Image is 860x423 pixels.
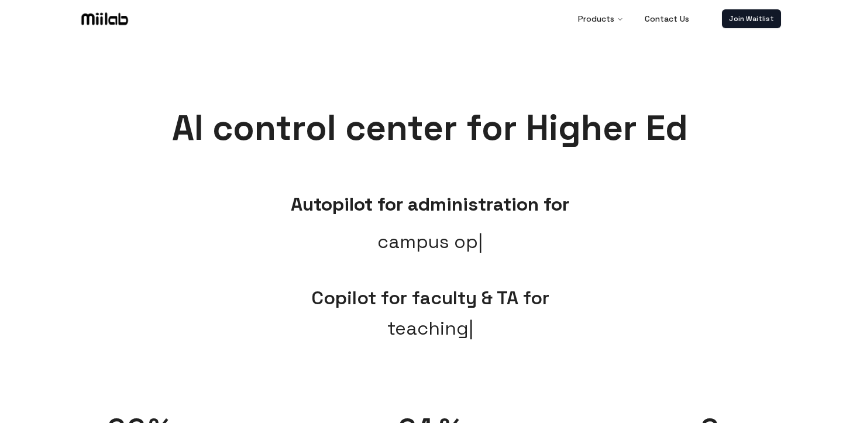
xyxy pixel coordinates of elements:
b: Autopilot for administration for [291,192,569,216]
a: Join Waitlist [722,9,781,28]
button: Products [569,7,633,30]
span: campus op [377,228,483,256]
nav: Main [569,7,699,30]
span: teaching [387,314,473,342]
span: Copilot for faculty & TA for [311,286,549,309]
img: Logo [79,10,130,27]
a: Contact Us [635,7,699,30]
span: AI control center for Higher Ed [172,105,688,150]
